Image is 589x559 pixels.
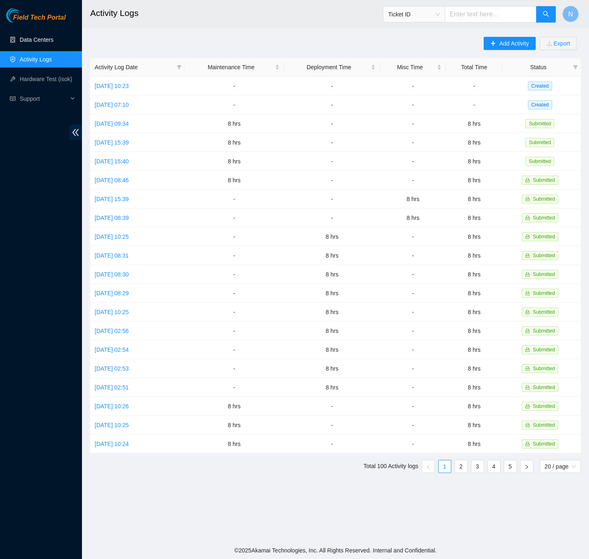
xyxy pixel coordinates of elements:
[446,133,503,152] td: 8 hrs
[95,309,129,315] a: [DATE] 10:25
[533,196,555,202] span: Submitted
[525,404,530,409] span: lock
[525,366,530,371] span: lock
[95,441,129,447] a: [DATE] 10:24
[184,133,284,152] td: 8 hrs
[184,435,284,453] td: 8 hrs
[95,422,129,428] a: [DATE] 10:25
[573,65,578,70] span: filter
[6,15,66,25] a: Akamai TechnologiesField Tech Portal
[184,190,284,208] td: -
[184,303,284,321] td: -
[284,171,380,190] td: -
[446,152,503,171] td: 8 hrs
[184,321,284,340] td: -
[540,37,577,50] button: downloadExport
[380,340,446,359] td: -
[446,77,503,95] td: -
[525,215,530,220] span: lock
[380,416,446,435] td: -
[545,460,576,473] span: 20 / page
[95,384,129,391] a: [DATE] 02:51
[284,152,380,171] td: -
[184,114,284,133] td: 8 hrs
[184,246,284,265] td: -
[380,397,446,416] td: -
[95,365,129,372] a: [DATE] 02:53
[380,95,446,114] td: -
[380,227,446,246] td: -
[525,234,530,239] span: lock
[6,8,41,23] img: Akamai Technologies
[388,8,440,20] span: Ticket ID
[380,284,446,303] td: -
[504,460,517,473] li: 5
[543,11,549,18] span: search
[446,435,503,453] td: 8 hrs
[95,290,129,296] a: [DATE] 08:29
[422,460,435,473] li: Previous Page
[284,208,380,227] td: -
[524,464,529,469] span: right
[446,265,503,284] td: 8 hrs
[520,460,533,473] button: right
[471,460,484,473] li: 3
[533,215,555,221] span: Submitted
[69,125,82,140] span: double-left
[533,253,555,258] span: Submitted
[184,359,284,378] td: -
[446,359,503,378] td: 8 hrs
[446,171,503,190] td: 8 hrs
[284,190,380,208] td: -
[446,378,503,397] td: 8 hrs
[184,208,284,227] td: -
[488,460,500,473] a: 4
[184,416,284,435] td: 8 hrs
[446,246,503,265] td: 8 hrs
[284,284,380,303] td: 8 hrs
[446,340,503,359] td: 8 hrs
[536,6,556,23] button: search
[446,303,503,321] td: 8 hrs
[380,77,446,95] td: -
[284,435,380,453] td: -
[504,460,516,473] a: 5
[439,460,451,473] a: 1
[177,65,182,70] span: filter
[525,157,554,166] span: Submitted
[446,190,503,208] td: 8 hrs
[184,397,284,416] td: 8 hrs
[446,321,503,340] td: 8 hrs
[540,460,581,473] div: Page Size
[455,460,467,473] a: 2
[533,441,555,447] span: Submitted
[95,252,129,259] a: [DATE] 08:31
[533,234,555,240] span: Submitted
[284,133,380,152] td: -
[380,208,446,227] td: 8 hrs
[525,441,530,446] span: lock
[95,215,129,221] a: [DATE] 08:39
[438,460,451,473] li: 1
[184,340,284,359] td: -
[525,310,530,315] span: lock
[95,63,173,72] span: Activity Log Date
[380,246,446,265] td: -
[20,76,72,82] a: Hardware Test (isok)
[525,385,530,390] span: lock
[490,41,496,47] span: plus
[184,265,284,284] td: -
[499,39,529,48] span: Add Activity
[471,460,484,473] a: 3
[422,460,435,473] button: left
[528,81,552,91] span: Created
[446,58,503,77] th: Total Time
[184,227,284,246] td: -
[525,347,530,352] span: lock
[533,347,555,353] span: Submitted
[184,378,284,397] td: -
[284,95,380,114] td: -
[445,6,537,23] input: Enter text here...
[95,346,129,353] a: [DATE] 02:54
[95,120,129,127] a: [DATE] 09:34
